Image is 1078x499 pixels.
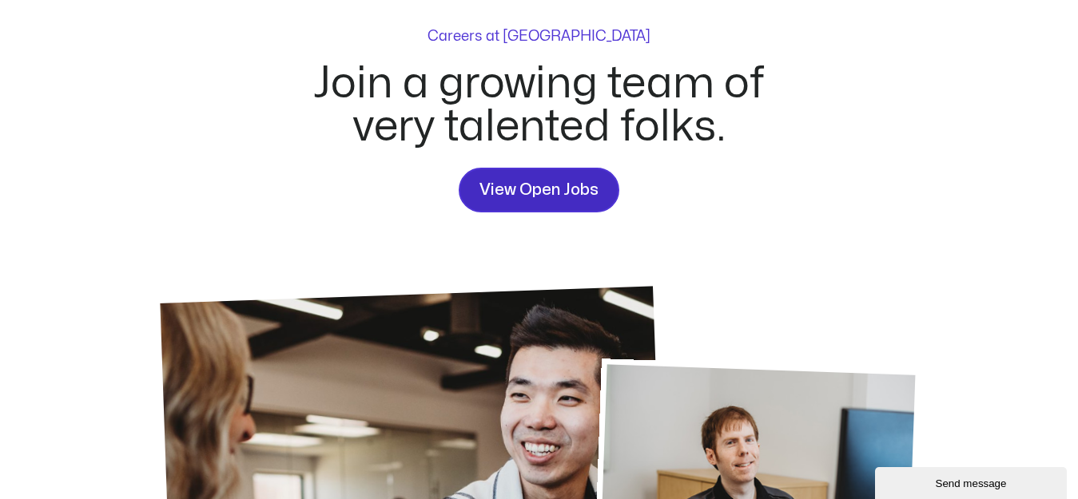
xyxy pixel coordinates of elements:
[479,177,599,203] span: View Open Jobs
[428,30,650,44] p: Careers at [GEOGRAPHIC_DATA]
[295,62,784,149] h2: Join a growing team of very talented folks.
[459,168,619,212] a: View Open Jobs
[875,464,1070,499] iframe: chat widget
